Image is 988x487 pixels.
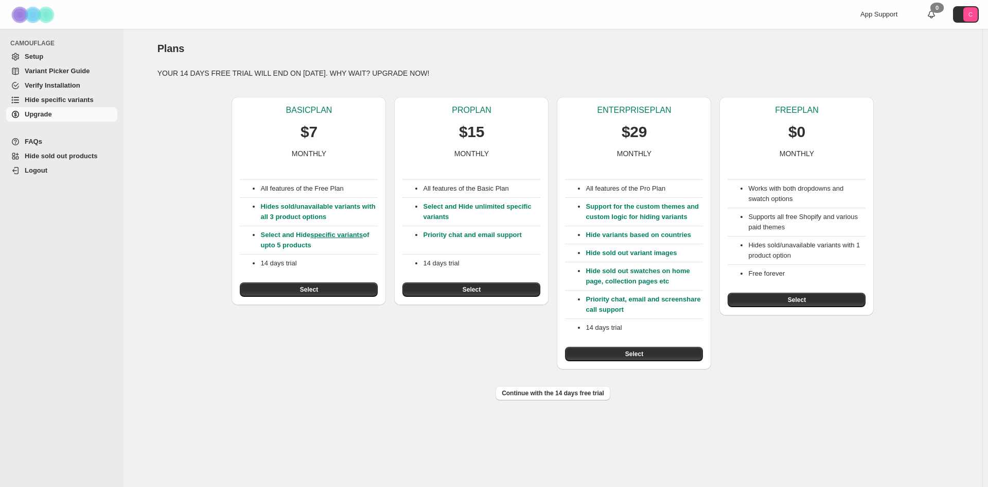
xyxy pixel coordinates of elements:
a: Variant Picker Guide [6,64,117,78]
span: CAMOUFLAGE [10,39,118,47]
li: Works with both dropdowns and swatch options [748,183,866,204]
li: Free forever [748,268,866,279]
p: Hides sold/unavailable variants with all 3 product options [260,201,378,222]
a: Hide sold out products [6,149,117,163]
p: Hide sold out swatches on home page, collection pages etc [586,266,703,287]
p: ENTERPRISE PLAN [597,105,671,115]
span: Select [300,286,318,294]
text: C [968,11,973,18]
span: Logout [25,166,47,174]
span: Hide specific variants [25,96,94,104]
span: Verify Installation [25,81,80,89]
p: $15 [459,122,484,142]
a: Verify Installation [6,78,117,93]
p: MONTHLY [780,148,814,159]
p: Select and Hide of upto 5 products [260,230,378,250]
p: Hide variants based on countries [586,230,703,240]
p: Priority chat and email support [423,230,540,250]
span: Select [788,296,806,304]
div: 0 [930,3,944,13]
a: Setup [6,49,117,64]
span: Select [463,286,481,294]
span: Hide sold out products [25,152,98,160]
span: Setup [25,53,43,60]
button: Select [240,282,378,297]
a: Logout [6,163,117,178]
p: MONTHLY [454,148,489,159]
p: YOUR 14 DAYS FREE TRIAL WILL END ON [DATE]. WHY WAIT? UPGRADE NOW! [157,68,949,78]
button: Select [728,293,866,307]
p: All features of the Free Plan [260,183,378,194]
p: All features of the Pro Plan [586,183,703,194]
p: MONTHLY [292,148,326,159]
p: PRO PLAN [452,105,491,115]
button: Select [402,282,540,297]
span: Select [625,350,643,358]
button: Avatar with initials C [953,6,979,23]
img: Camouflage [8,1,60,29]
p: FREE PLAN [775,105,818,115]
p: 14 days trial [586,323,703,333]
p: Hide sold out variant images [586,248,703,258]
span: Upgrade [25,110,52,118]
a: specific variants [310,231,363,239]
span: Continue with the 14 days free trial [502,389,604,397]
p: $29 [622,122,647,142]
li: Supports all free Shopify and various paid themes [748,212,866,232]
p: $0 [788,122,805,142]
p: Select and Hide unlimited specific variants [423,201,540,222]
span: Avatar with initials C [963,7,978,22]
button: Select [565,347,703,361]
p: MONTHLY [617,148,651,159]
p: 14 days trial [260,258,378,268]
a: FAQs [6,135,117,149]
span: Variant Picker Guide [25,67,90,75]
button: Continue with the 14 days free trial [496,386,610,400]
span: App Support [860,10,897,18]
a: 0 [926,9,937,20]
p: All features of the Basic Plan [423,183,540,194]
p: 14 days trial [423,258,540,268]
span: FAQs [25,138,42,145]
p: BASIC PLAN [286,105,332,115]
a: Hide specific variants [6,93,117,107]
li: Hides sold/unavailable variants with 1 product option [748,240,866,261]
p: $7 [301,122,317,142]
a: Upgrade [6,107,117,122]
p: Priority chat, email and screenshare call support [586,294,703,315]
span: Plans [157,43,184,54]
p: Support for the custom themes and custom logic for hiding variants [586,201,703,222]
